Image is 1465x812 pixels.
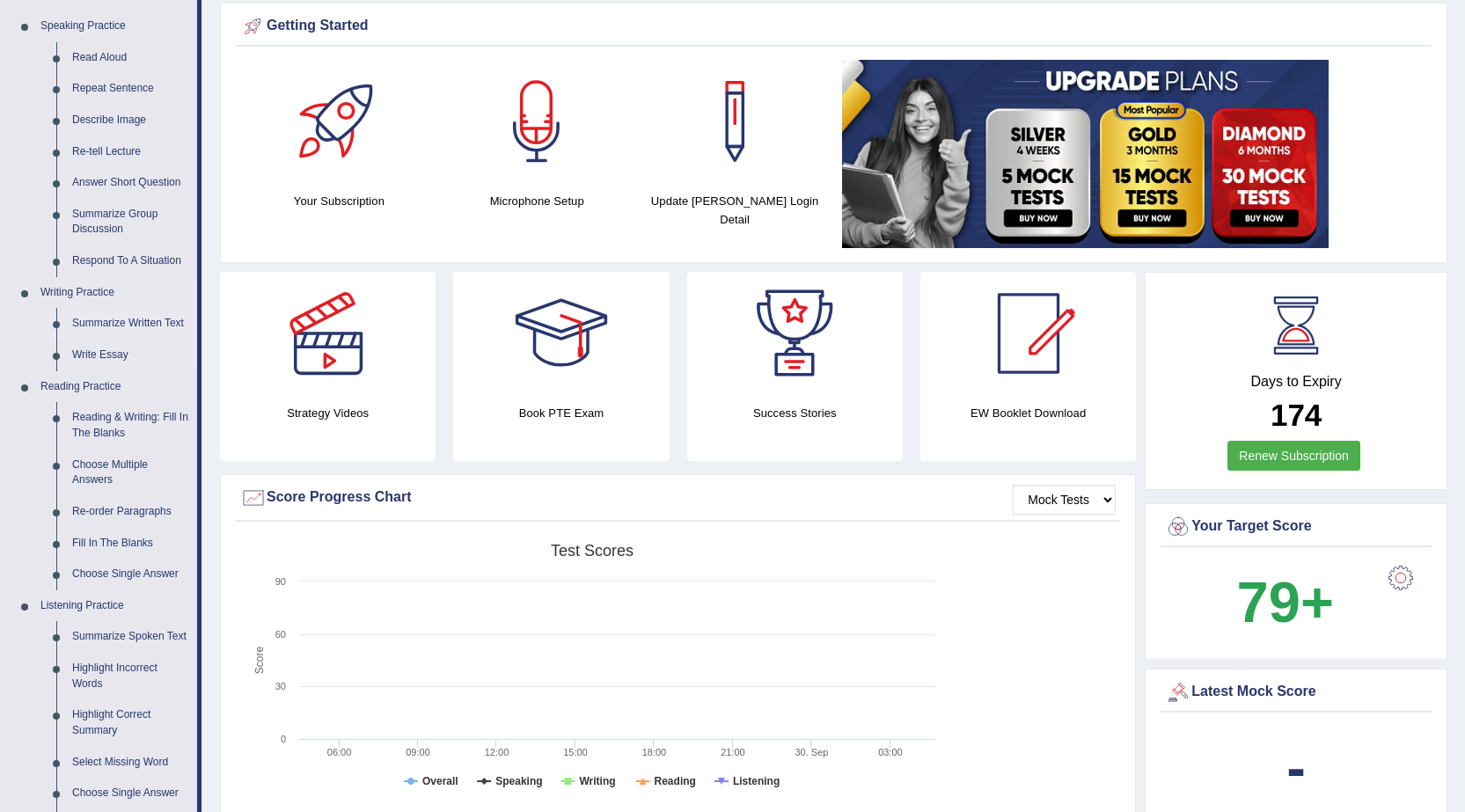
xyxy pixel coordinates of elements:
text: 0 [281,734,286,744]
text: 15:00 [563,747,588,757]
h4: Book PTE Exam [453,404,669,422]
h4: Strategy Videos [220,404,436,422]
a: Choose Multiple Answers [64,450,197,496]
div: Score Progress Chart [240,485,1116,511]
div: Your Target Score [1165,514,1427,540]
a: Reading & Writing: Fill In The Blanks [64,402,197,449]
a: Repeat Sentence [64,73,197,105]
h4: EW Booklet Download [920,404,1136,422]
a: Re-order Paragraphs [64,496,197,528]
tspan: Score [253,647,266,675]
a: Fill In The Blanks [64,528,197,560]
text: 06:00 [327,747,352,757]
a: Summarize Spoken Text [64,621,197,653]
tspan: Speaking [495,775,542,787]
a: Highlight Correct Summary [64,699,197,746]
text: 18:00 [642,747,667,757]
text: 60 [275,629,286,640]
tspan: Reading [655,775,696,787]
text: 09:00 [406,747,430,757]
a: Re-tell Lecture [64,136,197,168]
text: 12:00 [485,747,509,757]
tspan: Writing [579,775,615,787]
b: 174 [1271,398,1322,432]
h4: Microphone Setup [447,192,627,210]
h4: Days to Expiry [1165,374,1427,390]
b: 79+ [1237,570,1334,634]
a: Respond To A Situation [64,245,197,277]
a: Listening Practice [33,590,197,622]
a: Choose Single Answer [64,559,197,590]
a: Choose Single Answer [64,778,197,809]
tspan: Overall [422,775,458,787]
tspan: Listening [733,775,780,787]
text: 03:00 [878,747,903,757]
tspan: 30. Sep [795,747,828,757]
a: Summarize Group Discussion [64,199,197,245]
text: 30 [275,681,286,691]
a: Writing Practice [33,277,197,309]
a: Answer Short Question [64,167,197,199]
div: Latest Mock Score [1165,679,1427,706]
a: Renew Subscription [1227,441,1360,471]
b: - [1286,735,1306,800]
div: Getting Started [240,13,1427,40]
a: Describe Image [64,105,197,136]
a: Write Essay [64,340,197,371]
a: Summarize Written Text [64,308,197,340]
a: Speaking Practice [33,11,197,42]
h4: Update [PERSON_NAME] Login Detail [645,192,825,229]
text: 21:00 [721,747,745,757]
a: Highlight Incorrect Words [64,653,197,699]
a: Reading Practice [33,371,197,403]
img: small5.jpg [842,60,1329,248]
h4: Success Stories [687,404,903,422]
text: 90 [275,576,286,587]
h4: Your Subscription [249,192,429,210]
tspan: Test scores [551,542,634,560]
a: Select Missing Word [64,747,197,779]
a: Read Aloud [64,42,197,74]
